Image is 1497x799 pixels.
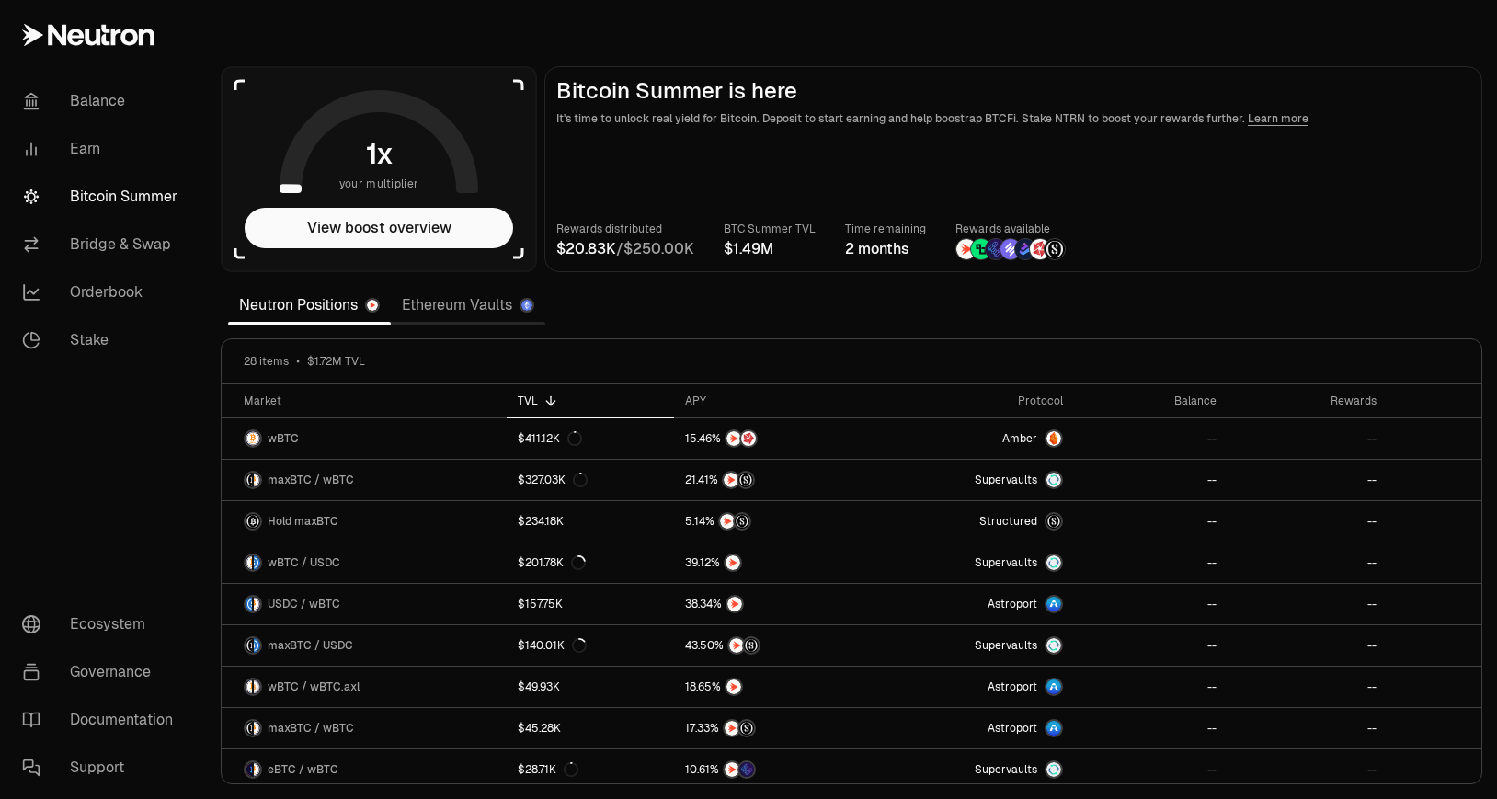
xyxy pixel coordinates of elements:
a: $327.03K [507,460,673,500]
img: NTRN [724,473,738,487]
a: NTRN [674,584,874,624]
div: $49.93K [518,679,560,694]
img: wBTC Logo [254,721,260,736]
div: $157.75K [518,597,563,611]
img: NTRN [725,762,739,777]
a: -- [1228,625,1388,666]
a: Stake [7,316,199,364]
span: Amber [1002,431,1037,446]
a: SupervaultsSupervaults [874,542,1074,583]
span: Supervaults [975,473,1037,487]
span: Supervaults [975,555,1037,570]
a: -- [1074,460,1228,500]
div: $327.03K [518,473,588,487]
a: -- [1074,667,1228,707]
div: Balance [1085,394,1217,408]
img: Supervaults [1046,762,1061,777]
div: APY [685,394,863,408]
img: wBTC Logo [246,555,252,570]
a: Astroport [874,584,1074,624]
img: wBTC Logo [254,762,260,777]
a: NTRNMars Fragments [674,418,874,459]
div: Rewards [1239,394,1377,408]
img: USDC Logo [254,638,260,653]
div: $140.01K [518,638,587,653]
a: -- [1074,542,1228,583]
a: SupervaultsSupervaults [874,460,1074,500]
span: 28 items [244,354,289,369]
span: USDC / wBTC [268,597,340,611]
a: maxBTC LogowBTC LogomaxBTC / wBTC [222,708,507,748]
a: Documentation [7,696,199,744]
a: Ethereum Vaults [391,287,545,324]
span: Hold maxBTC [268,514,338,529]
a: -- [1074,584,1228,624]
span: Supervaults [975,638,1037,653]
img: wBTC Logo [246,679,252,694]
span: wBTC [268,431,299,446]
img: wBTC Logo [254,597,260,611]
a: $157.75K [507,584,673,624]
a: -- [1228,418,1388,459]
img: eBTC Logo [246,762,252,777]
a: -- [1074,418,1228,459]
div: TVL [518,394,662,408]
img: EtherFi Points [986,239,1006,259]
img: Structured Points [735,514,749,529]
p: It's time to unlock real yield for Bitcoin. Deposit to start earning and help boostrap BTCFi. Sta... [556,109,1470,128]
p: Time remaining [845,220,926,238]
a: $45.28K [507,708,673,748]
p: BTC Summer TVL [724,220,816,238]
a: Bitcoin Summer [7,173,199,221]
a: NTRNStructured Points [674,501,874,542]
a: $140.01K [507,625,673,666]
div: $45.28K [518,721,561,736]
img: Lombard Lux [971,239,991,259]
span: eBTC / wBTC [268,762,338,777]
img: Supervaults [1046,473,1061,487]
a: $49.93K [507,667,673,707]
img: NTRN [726,555,740,570]
a: Governance [7,648,199,696]
span: Structured [979,514,1037,529]
span: wBTC / USDC [268,555,340,570]
a: NTRN [674,542,874,583]
button: NTRN [685,678,863,696]
span: your multiplier [339,175,419,193]
img: maxBTC Logo [246,638,252,653]
a: USDC LogowBTC LogoUSDC / wBTC [222,584,507,624]
a: -- [1074,708,1228,748]
img: NTRN [956,239,977,259]
a: eBTC LogowBTC LogoeBTC / wBTC [222,749,507,790]
div: Protocol [885,394,1063,408]
span: Astroport [988,721,1037,736]
img: NTRN [726,431,741,446]
a: Learn more [1248,111,1308,126]
div: $411.12K [518,431,582,446]
a: $201.78K [507,542,673,583]
a: Ecosystem [7,600,199,648]
a: NTRN [674,667,874,707]
div: 2 months [845,238,926,260]
h2: Bitcoin Summer is here [556,78,1470,104]
button: NTRNStructured Points [685,471,863,489]
img: Supervaults [1046,555,1061,570]
a: maxBTC LogoHold maxBTC [222,501,507,542]
a: $234.18K [507,501,673,542]
span: $1.72M TVL [307,354,365,369]
a: NTRNStructured Points [674,625,874,666]
button: NTRNStructured Points [685,719,863,737]
a: -- [1074,501,1228,542]
img: NTRN [726,679,741,694]
a: -- [1228,501,1388,542]
div: / [556,238,694,260]
img: Mars Fragments [1030,239,1050,259]
div: $28.71K [518,762,578,777]
button: NTRNEtherFi Points [685,760,863,779]
p: Rewards distributed [556,220,694,238]
a: $411.12K [507,418,673,459]
button: NTRNStructured Points [685,512,863,531]
a: SupervaultsSupervaults [874,625,1074,666]
img: USDC Logo [254,555,260,570]
a: StructuredmaxBTC [874,501,1074,542]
